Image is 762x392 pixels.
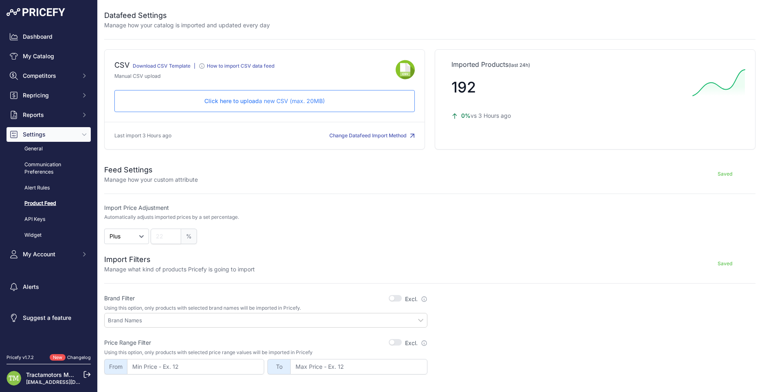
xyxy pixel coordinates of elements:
div: CSV [114,59,129,73]
p: Using this option, only products with selected brand names will be imported in Pricefy. [104,305,427,311]
h2: Import Filters [104,254,255,265]
span: Click here to upload [204,97,259,104]
span: New [50,354,66,361]
input: Max Price - Ex. 12 [290,359,427,374]
button: Settings [7,127,91,142]
span: 0% [461,112,471,119]
div: How to import CSV data feed [207,63,274,69]
div: Pricefy v1.7.2 [7,354,34,361]
a: [EMAIL_ADDRESS][DOMAIN_NAME] [26,379,111,385]
p: a new CSV (max. 20MB) [121,97,408,105]
img: Pricefy Logo [7,8,65,16]
a: Widget [7,228,91,242]
a: My Catalog [7,49,91,64]
p: vs 3 Hours ago [451,112,686,120]
a: How to import CSV data feed [199,64,274,70]
div: | [194,63,195,73]
h2: Datafeed Settings [104,10,270,21]
p: Last import 3 Hours ago [114,132,171,140]
p: Using this option, only products with selected price range values will be imported in Pricefy [104,349,427,356]
input: Brand Names [108,317,427,324]
label: Excl. [405,295,427,303]
span: Competitors [23,72,76,80]
nav: Sidebar [7,29,91,344]
a: Download CSV Template [133,63,190,69]
input: Min Price - Ex. 12 [127,359,264,374]
label: Price Range Filter [104,339,151,347]
span: My Account [23,250,76,258]
button: Repricing [7,88,91,103]
a: Changelog [67,355,91,360]
span: Settings [23,130,76,139]
button: Change Datafeed Import Method [329,132,415,140]
a: General [7,142,91,156]
span: 192 [451,78,476,96]
label: Brand Filter [104,294,135,302]
button: Reports [7,108,91,122]
p: Manual CSV upload [114,73,396,80]
span: % [181,229,197,244]
a: Alert Rules [7,181,91,195]
a: API Keys [7,212,91,227]
a: Alerts [7,280,91,294]
p: Manage what kind of products Pricefy is going to import [104,265,255,273]
span: Reports [23,111,76,119]
a: Dashboard [7,29,91,44]
input: 22 [151,229,181,244]
p: Automatically adjusts imported prices by a set percentage. [104,214,239,220]
label: Excl. [405,339,427,347]
a: Tractamotors Marketing [26,371,91,378]
button: My Account [7,247,91,262]
a: Suggest a feature [7,311,91,325]
label: Import Price Adjustment [104,204,427,212]
p: Imported Products [451,59,739,69]
h2: Feed Settings [104,164,198,176]
span: To [267,359,290,374]
a: Communication Preferences [7,158,91,179]
a: Product Feed [7,196,91,211]
button: Saved [694,257,755,270]
span: From [104,359,127,374]
p: Manage how your custom attribute [104,176,198,184]
span: (last 24h) [508,62,530,68]
button: Saved [694,167,755,181]
button: Competitors [7,68,91,83]
span: Repricing [23,91,76,99]
p: Manage how your catalog is imported and updated every day [104,21,270,29]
